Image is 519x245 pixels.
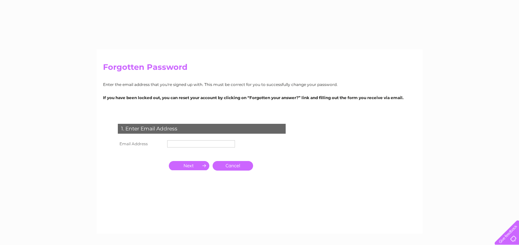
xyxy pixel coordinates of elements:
p: Enter the email address that you're signed up with. This must be correct for you to successfully ... [103,81,416,88]
p: If you have been locked out, you can reset your account by clicking on “Forgotten your answer?” l... [103,95,416,101]
div: 1. Enter Email Address [118,124,286,134]
h2: Forgotten Password [103,63,416,75]
th: Email Address [116,139,166,149]
a: Cancel [213,161,253,171]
